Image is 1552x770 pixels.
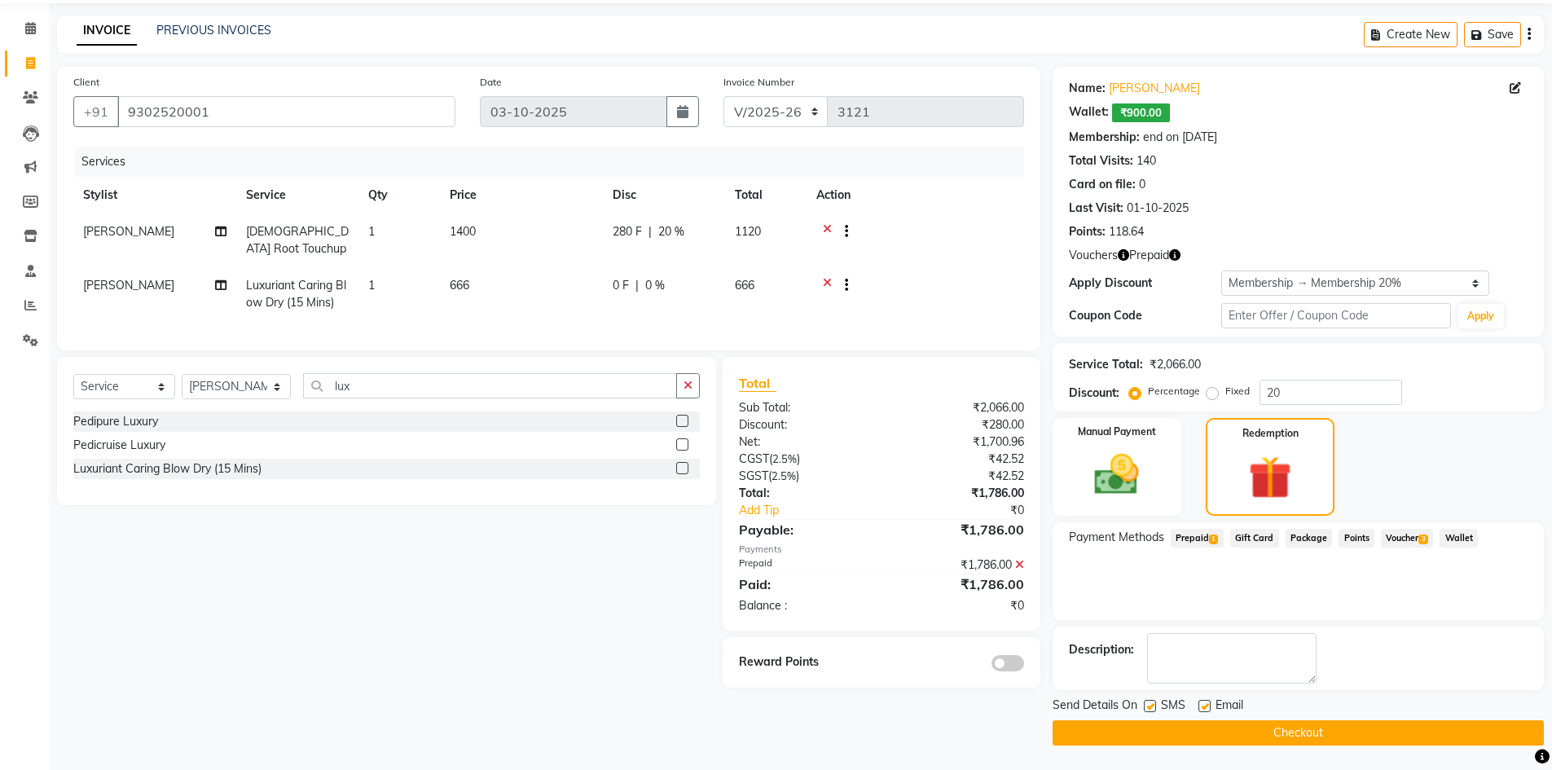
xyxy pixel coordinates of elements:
[73,75,99,90] label: Client
[727,574,882,594] div: Paid:
[246,224,349,256] span: [DEMOGRAPHIC_DATA] Root Touchup
[1069,275,1222,292] div: Apply Discount
[882,399,1036,416] div: ₹2,066.00
[727,433,882,451] div: Net:
[882,597,1036,614] div: ₹0
[1286,529,1333,548] span: Package
[1069,356,1143,373] div: Service Total:
[1069,129,1140,146] div: Membership:
[725,177,807,213] th: Total
[882,485,1036,502] div: ₹1,786.00
[83,278,174,293] span: [PERSON_NAME]
[1440,529,1478,548] span: Wallet
[1143,129,1217,146] div: end on [DATE]
[1418,535,1427,544] span: 3
[1069,307,1222,324] div: Coupon Code
[1069,641,1134,658] div: Description:
[73,96,119,127] button: +91
[772,469,796,482] span: 2.5%
[648,223,652,240] span: |
[1364,22,1457,47] button: Create New
[727,468,882,485] div: ( )
[727,653,882,671] div: Reward Points
[645,277,665,294] span: 0 %
[882,416,1036,433] div: ₹280.00
[1069,152,1133,169] div: Total Visits:
[807,177,1024,213] th: Action
[440,177,603,213] th: Price
[1381,529,1433,548] span: Voucher
[727,520,882,539] div: Payable:
[882,451,1036,468] div: ₹42.52
[1127,200,1189,217] div: 01-10-2025
[73,437,165,454] div: Pedicruise Luxury
[1464,22,1521,47] button: Save
[358,177,440,213] th: Qty
[1139,176,1145,193] div: 0
[73,177,236,213] th: Stylist
[1069,80,1106,97] div: Name:
[1080,449,1153,500] img: _cash.svg
[73,460,262,477] div: Luxuriant Caring Blow Dry (15 Mins)
[908,502,1036,519] div: ₹0
[1457,304,1504,328] button: Apply
[450,224,476,239] span: 1400
[1148,384,1200,398] label: Percentage
[1230,529,1279,548] span: Gift Card
[368,278,375,293] span: 1
[246,278,346,310] span: Luxuriant Caring Blow Dry (15 Mins)
[727,451,882,468] div: ( )
[727,485,882,502] div: Total:
[480,75,502,90] label: Date
[882,468,1036,485] div: ₹42.52
[658,223,684,240] span: 20 %
[603,177,725,213] th: Disc
[882,520,1036,539] div: ₹1,786.00
[1078,425,1156,439] label: Manual Payment
[1112,103,1170,122] span: ₹900.00
[727,557,882,574] div: Prepaid
[236,177,358,213] th: Service
[727,416,882,433] div: Discount:
[772,452,797,465] span: 2.5%
[1129,247,1169,264] span: Prepaid
[1339,529,1374,548] span: Points
[77,16,137,46] a: INVOICE
[723,75,794,90] label: Invoice Number
[450,278,469,293] span: 666
[1053,697,1137,717] span: Send Details On
[1069,385,1119,402] div: Discount:
[73,413,158,430] div: Pedipure Luxury
[1216,697,1243,717] span: Email
[1069,247,1118,264] span: Vouchers
[1069,176,1136,193] div: Card on file:
[739,451,769,466] span: CGST
[1069,200,1123,217] div: Last Visit:
[735,224,761,239] span: 1120
[1069,529,1164,546] span: Payment Methods
[613,277,629,294] span: 0 F
[1150,356,1201,373] div: ₹2,066.00
[739,469,768,483] span: SGST
[1171,529,1224,548] span: Prepaid
[83,224,174,239] span: [PERSON_NAME]
[1221,303,1451,328] input: Enter Offer / Coupon Code
[303,373,678,398] input: Search or Scan
[727,502,907,519] a: Add Tip
[75,147,1036,177] div: Services
[1209,535,1218,544] span: 1
[882,557,1036,574] div: ₹1,786.00
[613,223,642,240] span: 280 F
[368,224,375,239] span: 1
[117,96,455,127] input: Search by Name/Mobile/Email/Code
[1109,80,1200,97] a: [PERSON_NAME]
[1161,697,1185,717] span: SMS
[1225,384,1250,398] label: Fixed
[1242,426,1299,441] label: Redemption
[1137,152,1156,169] div: 140
[735,278,754,293] span: 666
[156,23,271,37] a: PREVIOUS INVOICES
[1235,451,1305,504] img: _gift.svg
[1053,720,1544,746] button: Checkout
[1109,223,1144,240] div: 118.64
